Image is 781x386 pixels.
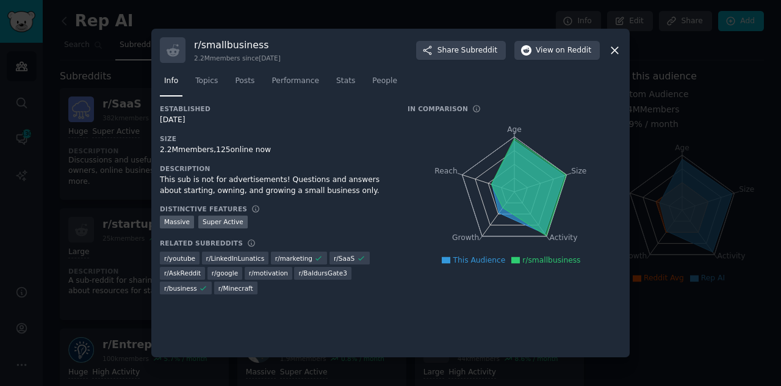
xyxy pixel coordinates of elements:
a: People [368,71,401,96]
button: ShareSubreddit [416,41,506,60]
div: Massive [160,216,194,228]
span: Info [164,76,178,87]
span: Performance [272,76,319,87]
span: r/ youtube [164,254,195,263]
span: r/ LinkedInLunatics [206,254,265,263]
a: Info [160,71,182,96]
h3: Distinctive Features [160,205,247,213]
span: Subreddit [461,45,497,56]
h3: Established [160,104,390,113]
span: This Audience [453,256,505,264]
tspan: Age [507,125,522,134]
a: Topics [191,71,222,96]
span: r/ business [164,284,197,293]
span: Posts [235,76,254,87]
span: on Reddit [556,45,591,56]
h3: Size [160,134,390,143]
tspan: Reach [434,167,458,175]
span: r/ Minecraft [218,284,253,293]
span: Topics [195,76,218,87]
h3: r/ smallbusiness [194,38,281,51]
div: 2.2M members, 125 online now [160,145,390,156]
span: r/ BaldursGate3 [298,269,347,277]
h3: Related Subreddits [160,239,243,247]
span: Share [437,45,497,56]
a: Posts [231,71,259,96]
a: Performance [267,71,323,96]
tspan: Growth [452,234,479,242]
tspan: Size [571,167,586,175]
span: r/ google [212,269,238,277]
span: r/ AskReddit [164,269,201,277]
h3: Description [160,164,390,173]
div: Super Active [198,216,248,228]
span: Stats [336,76,355,87]
button: Viewon Reddit [514,41,600,60]
span: r/ motivation [249,269,288,277]
span: r/smallbusiness [522,256,580,264]
div: This sub is not for advertisements! Questions and answers about starting, owning, and growing a s... [160,175,390,196]
a: Stats [332,71,359,96]
div: 2.2M members since [DATE] [194,54,281,62]
h3: In Comparison [408,104,468,113]
span: r/ SaaS [334,254,355,263]
div: [DATE] [160,115,390,126]
span: View [536,45,591,56]
tspan: Activity [550,234,578,242]
span: People [372,76,397,87]
span: r/ marketing [275,254,312,263]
